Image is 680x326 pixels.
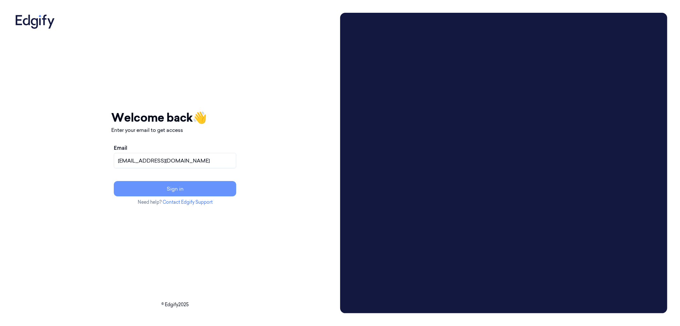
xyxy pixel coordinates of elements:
[114,144,127,152] label: Email
[114,181,236,196] button: Sign in
[111,199,239,206] p: Need help?
[114,153,236,168] input: name@example.com
[13,301,338,308] p: © Edgify 2025
[111,126,239,134] p: Enter your email to get access
[111,109,239,126] h1: Welcome back 👋
[163,199,213,205] a: Contact Edgify Support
